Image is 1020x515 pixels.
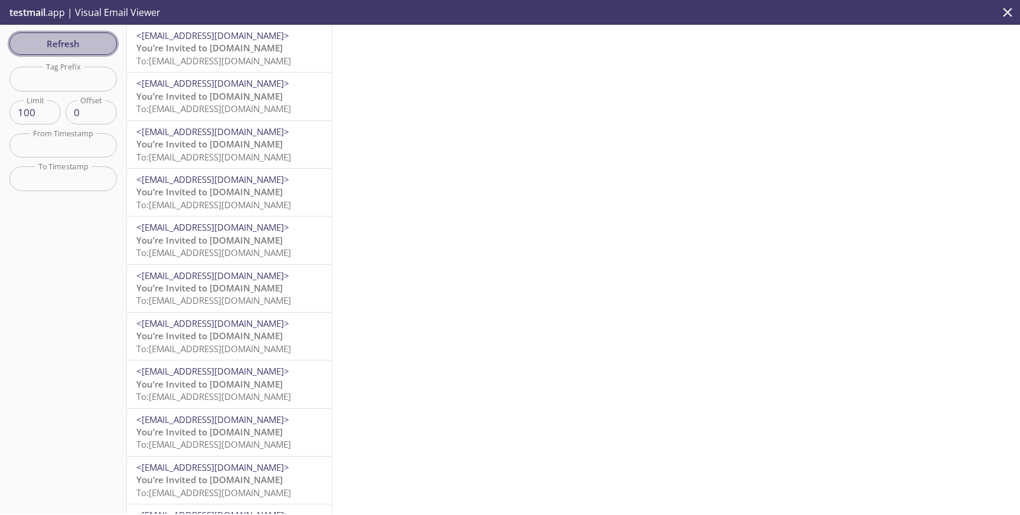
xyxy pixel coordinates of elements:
span: <[EMAIL_ADDRESS][DOMAIN_NAME]> [136,270,289,281]
div: <[EMAIL_ADDRESS][DOMAIN_NAME]>You’re Invited to [DOMAIN_NAME]To:[EMAIL_ADDRESS][DOMAIN_NAME] [127,265,332,312]
span: To: [EMAIL_ADDRESS][DOMAIN_NAME] [136,55,291,67]
span: You’re Invited to [DOMAIN_NAME] [136,378,283,390]
span: <[EMAIL_ADDRESS][DOMAIN_NAME]> [136,77,289,89]
span: You’re Invited to [DOMAIN_NAME] [136,234,283,246]
span: To: [EMAIL_ADDRESS][DOMAIN_NAME] [136,391,291,402]
span: To: [EMAIL_ADDRESS][DOMAIN_NAME] [136,247,291,258]
span: You’re Invited to [DOMAIN_NAME] [136,90,283,102]
span: To: [EMAIL_ADDRESS][DOMAIN_NAME] [136,438,291,450]
span: You’re Invited to [DOMAIN_NAME] [136,330,283,342]
button: Refresh [9,32,117,55]
div: <[EMAIL_ADDRESS][DOMAIN_NAME]>You’re Invited to [DOMAIN_NAME]To:[EMAIL_ADDRESS][DOMAIN_NAME] [127,457,332,504]
span: To: [EMAIL_ADDRESS][DOMAIN_NAME] [136,151,291,163]
span: <[EMAIL_ADDRESS][DOMAIN_NAME]> [136,317,289,329]
div: <[EMAIL_ADDRESS][DOMAIN_NAME]>You’re Invited to [DOMAIN_NAME]To:[EMAIL_ADDRESS][DOMAIN_NAME] [127,25,332,72]
span: Refresh [19,36,107,51]
span: You’re Invited to [DOMAIN_NAME] [136,474,283,486]
span: <[EMAIL_ADDRESS][DOMAIN_NAME]> [136,365,289,377]
span: <[EMAIL_ADDRESS][DOMAIN_NAME]> [136,221,289,233]
span: testmail [9,6,45,19]
div: <[EMAIL_ADDRESS][DOMAIN_NAME]>You’re Invited to [DOMAIN_NAME]To:[EMAIL_ADDRESS][DOMAIN_NAME] [127,313,332,360]
span: You’re Invited to [DOMAIN_NAME] [136,426,283,438]
span: You’re Invited to [DOMAIN_NAME] [136,42,283,54]
div: <[EMAIL_ADDRESS][DOMAIN_NAME]>You’re Invited to [DOMAIN_NAME]To:[EMAIL_ADDRESS][DOMAIN_NAME] [127,217,332,264]
span: To: [EMAIL_ADDRESS][DOMAIN_NAME] [136,487,291,498]
div: <[EMAIL_ADDRESS][DOMAIN_NAME]>You’re Invited to [DOMAIN_NAME]To:[EMAIL_ADDRESS][DOMAIN_NAME] [127,73,332,120]
span: To: [EMAIL_ADDRESS][DOMAIN_NAME] [136,343,291,355]
span: You’re Invited to [DOMAIN_NAME] [136,138,283,150]
span: <[EMAIL_ADDRESS][DOMAIN_NAME]> [136,126,289,137]
div: <[EMAIL_ADDRESS][DOMAIN_NAME]>You’re Invited to [DOMAIN_NAME]To:[EMAIL_ADDRESS][DOMAIN_NAME] [127,409,332,456]
span: To: [EMAIL_ADDRESS][DOMAIN_NAME] [136,199,291,211]
span: <[EMAIL_ADDRESS][DOMAIN_NAME]> [136,461,289,473]
span: <[EMAIL_ADDRESS][DOMAIN_NAME]> [136,29,289,41]
div: <[EMAIL_ADDRESS][DOMAIN_NAME]>You’re Invited to [DOMAIN_NAME]To:[EMAIL_ADDRESS][DOMAIN_NAME] [127,169,332,216]
div: <[EMAIL_ADDRESS][DOMAIN_NAME]>You’re Invited to [DOMAIN_NAME]To:[EMAIL_ADDRESS][DOMAIN_NAME] [127,121,332,168]
span: You’re Invited to [DOMAIN_NAME] [136,282,283,294]
span: You’re Invited to [DOMAIN_NAME] [136,186,283,198]
div: <[EMAIL_ADDRESS][DOMAIN_NAME]>You’re Invited to [DOMAIN_NAME]To:[EMAIL_ADDRESS][DOMAIN_NAME] [127,360,332,408]
span: To: [EMAIL_ADDRESS][DOMAIN_NAME] [136,294,291,306]
span: To: [EMAIL_ADDRESS][DOMAIN_NAME] [136,103,291,114]
span: <[EMAIL_ADDRESS][DOMAIN_NAME]> [136,414,289,425]
span: <[EMAIL_ADDRESS][DOMAIN_NAME]> [136,173,289,185]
